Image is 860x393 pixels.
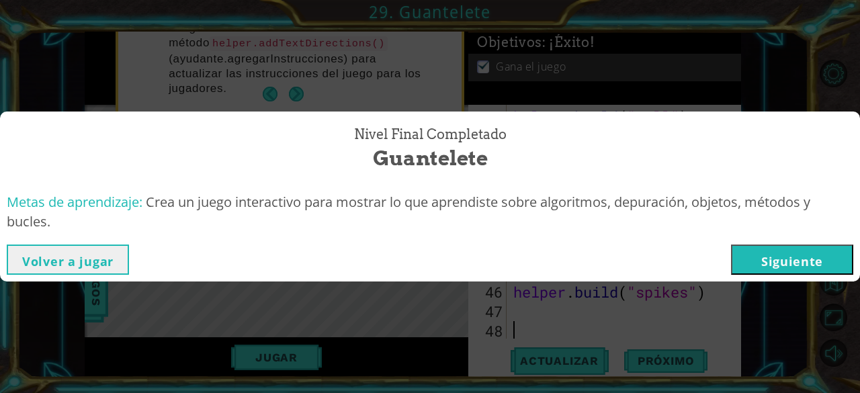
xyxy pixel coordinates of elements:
span: Crea un juego interactivo para mostrar lo que aprendiste sobre algoritmos, depuración, objetos, m... [7,193,810,230]
button: Volver a jugar [7,245,129,275]
button: Siguiente [731,245,853,275]
span: Nivel final Completado [354,125,507,144]
span: Metas de aprendizaje: [7,193,142,211]
span: Guantelete [373,144,488,173]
